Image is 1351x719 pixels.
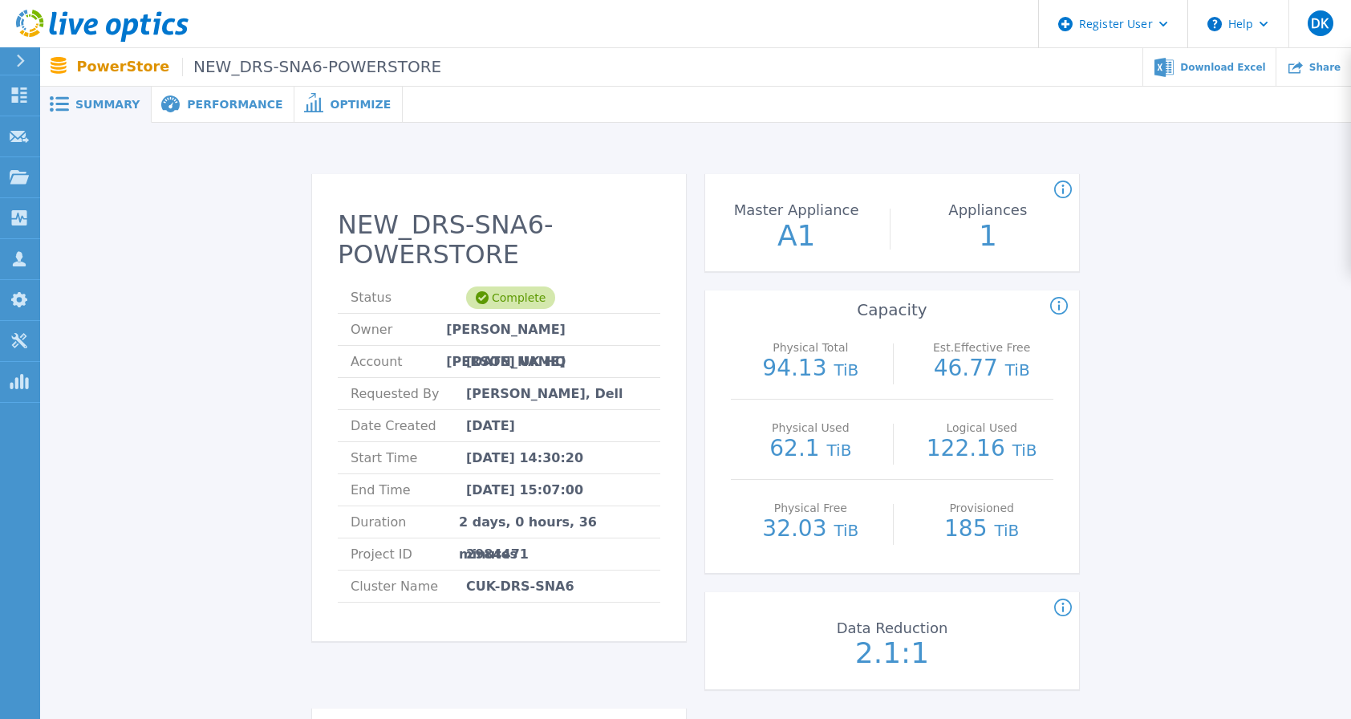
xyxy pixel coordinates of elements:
p: 122.16 [910,437,1053,461]
p: 185 [910,518,1053,542]
p: 62.1 [739,437,882,461]
p: Est.Effective Free [914,342,1049,353]
span: [PERSON_NAME] [PERSON_NAME] [446,314,647,345]
p: 1 [899,221,1078,250]
p: Data Reduction [806,621,978,636]
p: 46.77 [910,357,1053,381]
span: Cluster Name [351,571,466,602]
span: NEW_DRS-SNA6-POWERSTORE [182,58,441,76]
span: DK [1311,17,1329,30]
span: 2 days, 0 hours, 36 minutes [459,506,647,538]
p: 2.1:1 [802,639,982,668]
span: Performance [187,99,282,110]
span: End Time [351,474,466,506]
span: TiB [1012,441,1037,460]
p: Physical Free [743,502,878,514]
p: 32.03 [739,518,882,542]
span: Owner [351,314,446,345]
span: [DATE] 15:07:00 [466,474,583,506]
p: Master Appliance [711,203,882,217]
p: 94.13 [739,357,882,381]
span: Duration [351,506,459,538]
div: Complete [466,286,555,309]
span: Status [351,282,466,313]
span: [DATE] 14:30:20 [466,442,583,473]
p: Physical Used [743,422,878,433]
span: Download Excel [1180,63,1265,72]
span: Account [351,346,466,377]
span: Date Created [351,410,466,441]
span: Summary [75,99,140,110]
span: TiB [834,360,858,380]
p: Provisioned [914,502,1049,514]
p: PowerStore [77,58,442,76]
span: Requested By [351,378,466,409]
span: TiB [827,441,852,460]
p: Physical Total [743,342,878,353]
span: Share [1309,63,1341,72]
h2: NEW_DRS-SNA6-POWERSTORE [338,210,660,270]
span: [DATE] UK HQ [466,346,566,377]
p: Appliances [902,203,1073,217]
span: TiB [834,521,858,540]
span: CUK-DRS-SNA6 [466,571,574,602]
span: 2984471 [466,538,529,570]
span: TiB [994,521,1019,540]
span: TiB [1005,360,1030,380]
span: Start Time [351,442,466,473]
p: A1 [707,221,886,250]
p: Logical Used [914,422,1049,433]
span: [DATE] [466,410,515,441]
span: Optimize [330,99,391,110]
span: [PERSON_NAME], Dell [466,378,623,409]
span: Project ID [351,538,466,570]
